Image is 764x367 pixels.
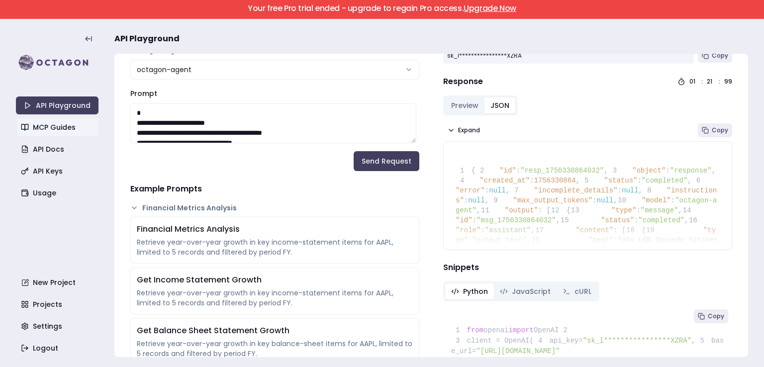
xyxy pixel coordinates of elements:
[506,186,510,194] span: ,
[646,225,662,235] span: 19
[530,177,534,184] span: :
[626,225,642,235] span: 18
[137,288,413,308] div: Retrieve year-over-year growth in key income-statement items for AAPL, limited to 5 records and f...
[505,206,538,214] span: "output"
[534,326,559,334] span: OpenAI
[634,216,638,224] span: :
[114,33,180,45] span: API Playground
[531,226,535,234] span: ,
[632,167,666,175] span: "object"
[130,203,419,213] button: Financial Metrics Analysis
[443,123,484,137] button: Expand
[692,176,708,185] span: 6
[707,78,715,86] div: 21
[480,205,496,215] span: 11
[694,309,728,323] button: Copy
[618,195,634,205] span: 10
[712,52,728,60] span: Copy
[17,162,99,180] a: API Keys
[708,312,724,320] span: Copy
[689,78,697,86] div: 01
[16,53,98,73] img: logo-rect-yK7x_WSZ.svg
[520,167,604,175] span: "resp_1756330864032"
[8,4,756,12] h5: Your free Pro trial ended - upgrade to regain Pro access.
[17,317,99,335] a: Settings
[477,206,480,214] span: ,
[499,167,516,175] span: "id"
[354,151,419,171] button: Send Request
[534,186,618,194] span: "incomplete_details"
[472,167,476,175] span: {
[489,186,506,194] span: null
[489,195,505,205] span: 9
[451,325,467,336] span: 1
[551,206,571,214] span: {
[535,225,551,235] span: 17
[604,167,608,175] span: ,
[484,97,515,113] button: JSON
[698,49,732,63] button: Copy
[534,336,550,346] span: 4
[712,167,716,175] span: ,
[613,196,617,204] span: ,
[130,183,419,195] h4: Example Prompts
[471,357,487,367] span: 7
[16,96,98,114] a: API Playground
[137,223,413,235] div: Financial Metrics Analysis
[691,337,695,345] span: ,
[17,140,99,158] a: API Docs
[719,78,720,86] div: :
[137,339,413,359] div: Retrieve year-over-year growth in key balance-sheet items for AAPL, limited to 5 records and filt...
[601,216,634,224] span: "status"
[671,196,675,204] span: :
[684,216,688,224] span: ,
[443,262,732,274] h4: Snippets
[17,274,99,291] a: New Project
[588,236,613,244] span: "text"
[443,76,483,88] h4: Response
[17,339,99,357] a: Logout
[638,177,642,184] span: :
[712,126,728,134] span: Copy
[592,196,596,204] span: :
[485,196,489,204] span: ,
[580,176,596,185] span: 5
[556,216,560,224] span: ,
[618,186,622,194] span: :
[678,206,682,214] span: ,
[641,206,678,214] span: "message"
[476,347,560,355] span: "[URL][DOMAIN_NAME]"
[476,166,491,176] span: 2
[513,196,593,204] span: "max_output_tokens"
[456,226,480,234] span: "role"
[485,186,489,194] span: :
[639,186,643,194] span: ,
[701,78,703,86] div: :
[670,167,712,175] span: "response"
[642,177,687,184] span: "completed"
[576,177,580,184] span: ,
[451,337,534,345] span: client = OpenAI(
[480,226,484,234] span: :
[576,226,614,234] span: "content"
[510,185,526,195] span: 7
[608,166,624,176] span: 3
[17,118,99,136] a: MCP Guides
[137,237,413,257] div: Retrieve year-over-year growth in key income-statement items for AAPL, limited to 5 records and f...
[626,226,646,234] span: {
[477,216,556,224] span: "msg_1756330864032"
[538,206,551,214] span: : [
[642,196,671,204] span: "model"
[456,166,472,176] span: 1
[137,325,413,337] div: Get Balance Sheet Statement Growth
[516,167,520,175] span: :
[551,205,567,215] span: 12
[698,123,732,137] button: Copy
[451,357,467,367] span: 6
[639,216,684,224] span: "completed"
[682,205,698,215] span: 14
[464,196,468,204] span: :
[666,167,669,175] span: :
[643,185,659,195] span: 8
[464,2,516,14] a: Upgrade Now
